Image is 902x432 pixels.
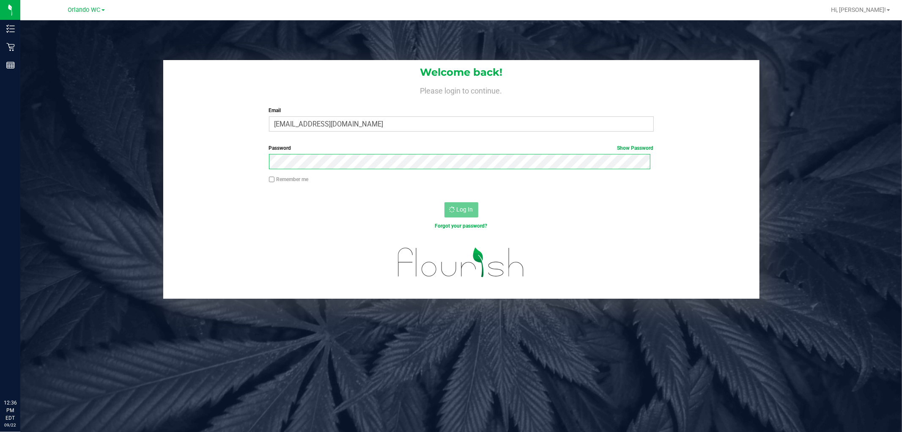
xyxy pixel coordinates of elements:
[269,176,309,183] label: Remember me
[387,239,536,286] img: flourish_logo.svg
[269,176,275,182] input: Remember me
[6,25,15,33] inline-svg: Inventory
[6,43,15,51] inline-svg: Retail
[617,145,654,151] a: Show Password
[435,223,488,229] a: Forgot your password?
[6,61,15,69] inline-svg: Reports
[163,67,759,78] h1: Welcome back!
[269,107,654,114] label: Email
[444,202,478,217] button: Log In
[4,422,16,428] p: 09/22
[269,145,291,151] span: Password
[831,6,886,13] span: Hi, [PERSON_NAME]!
[4,399,16,422] p: 12:36 PM EDT
[163,85,759,95] h4: Please login to continue.
[68,6,101,14] span: Orlando WC
[457,206,473,213] span: Log In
